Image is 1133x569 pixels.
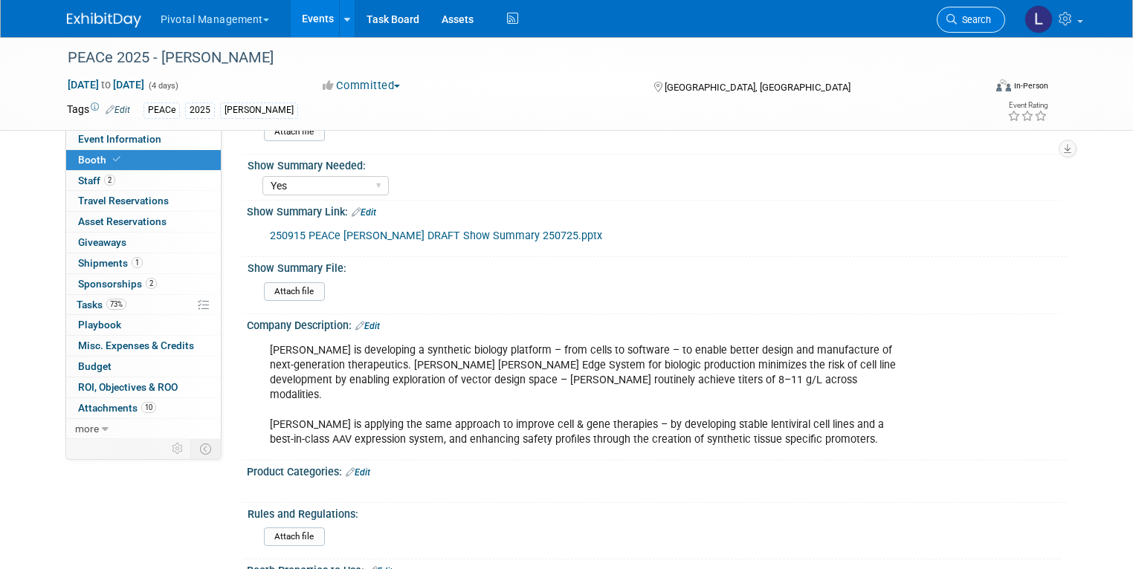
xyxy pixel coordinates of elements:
[259,336,908,455] div: [PERSON_NAME] is developing a synthetic biology platform – from cells to software – to enable bet...
[903,77,1048,100] div: Event Format
[66,295,221,315] a: Tasks73%
[247,314,1067,334] div: Company Description:
[66,398,221,418] a: Attachments10
[937,7,1005,33] a: Search
[247,461,1067,480] div: Product Categories:
[66,191,221,211] a: Travel Reservations
[66,336,221,356] a: Misc. Expenses & Credits
[957,14,991,25] span: Search
[66,233,221,253] a: Giveaways
[165,439,191,458] td: Personalize Event Tab Strip
[147,81,178,91] span: (4 days)
[113,155,120,163] i: Booth reservation complete
[66,129,221,149] a: Event Information
[66,377,221,397] a: ROI, Objectives & ROO
[78,339,194,351] span: Misc. Expenses & Credits
[346,467,370,478] a: Edit
[665,82,850,93] span: [GEOGRAPHIC_DATA], [GEOGRAPHIC_DATA]
[66,150,221,170] a: Booth
[1024,5,1053,33] img: Leslie Pelton
[78,175,115,186] span: Staff
[78,154,123,166] span: Booth
[104,175,115,186] span: 2
[248,503,1060,521] div: Rules and Regulations:
[78,215,167,227] span: Asset Reservations
[355,321,380,331] a: Edit
[106,105,130,115] a: Edit
[66,419,221,439] a: more
[78,381,178,393] span: ROI, Objectives & ROO
[185,103,215,118] div: 2025
[78,195,169,207] span: Travel Reservations
[132,257,143,268] span: 1
[270,230,602,242] a: 250915 PEACe [PERSON_NAME] DRAFT Show Summary 250725.pptx
[78,360,112,372] span: Budget
[78,402,156,414] span: Attachments
[106,299,126,310] span: 73%
[77,299,126,310] span: Tasks
[146,278,157,289] span: 2
[66,357,221,377] a: Budget
[75,423,99,435] span: more
[78,236,126,248] span: Giveaways
[66,212,221,232] a: Asset Reservations
[78,278,157,290] span: Sponsorships
[66,253,221,273] a: Shipments1
[78,133,161,145] span: Event Information
[352,207,376,218] a: Edit
[1007,102,1048,109] div: Event Rating
[66,274,221,294] a: Sponsorships2
[66,171,221,191] a: Staff2
[78,319,121,331] span: Playbook
[67,78,145,91] span: [DATE] [DATE]
[190,439,221,458] td: Toggle Event Tabs
[99,79,113,91] span: to
[67,13,141,27] img: ExhibitDay
[220,103,298,118] div: [PERSON_NAME]
[247,201,1067,220] div: Show Summary Link:
[1013,80,1048,91] div: In-Person
[62,45,965,71] div: PEACe 2025 - [PERSON_NAME]
[67,102,130,119] td: Tags
[317,78,406,94] button: Committed
[66,315,221,335] a: Playbook
[248,257,1060,276] div: Show Summary File:
[141,402,156,413] span: 10
[996,79,1011,91] img: Format-Inperson.png
[143,103,180,118] div: PEACe
[78,257,143,269] span: Shipments
[248,155,1060,173] div: Show Summary Needed:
